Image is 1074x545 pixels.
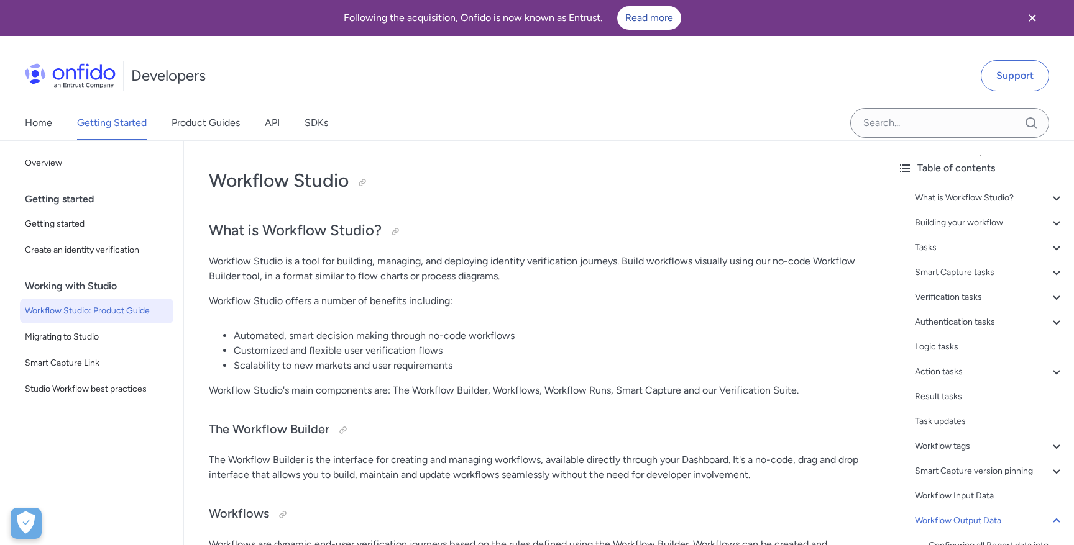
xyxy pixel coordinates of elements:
a: Workflow Output Data [915,513,1064,528]
a: Result tasks [915,389,1064,404]
h1: Developers [131,66,206,86]
a: Getting started [20,212,173,236]
p: The Workflow Builder is the interface for creating and managing workflows, available directly thr... [209,453,863,482]
h1: Workflow Studio [209,168,863,193]
span: Workflow Studio: Product Guide [25,304,168,318]
a: Overview [20,151,173,176]
p: Workflow Studio's main components are: The Workflow Builder, Workflows, Workflow Runs, Smart Capt... [209,383,863,398]
a: Task updates [915,414,1064,429]
a: Home [25,106,52,140]
button: Close banner [1009,2,1055,34]
a: Workflow Input Data [915,489,1064,503]
a: Logic tasks [915,340,1064,354]
img: Onfido Logo [25,63,116,88]
a: What is Workflow Studio? [915,191,1064,205]
a: Tasks [915,240,1064,255]
li: Customized and flexible user verification flows [234,343,863,358]
a: API [265,106,280,140]
svg: Close banner [1025,11,1040,25]
span: Create an identity verification [25,243,168,258]
p: Workflow Studio is a tool for building, managing, and deploying identity verification journeys. B... [209,254,863,284]
span: Migrating to Studio [25,330,168,345]
span: Studio Workflow best practices [25,382,168,397]
button: Open Preferences [11,508,42,539]
span: Overview [25,156,168,171]
a: Read more [617,6,681,30]
div: Working with Studio [25,274,178,299]
span: Getting started [25,217,168,232]
a: Smart Capture version pinning [915,464,1064,479]
a: Action tasks [915,364,1064,379]
a: Support [981,60,1049,91]
a: Getting Started [77,106,147,140]
p: Workflow Studio offers a number of benefits including: [209,294,863,309]
a: SDKs [305,106,328,140]
input: Onfido search input field [850,108,1049,138]
a: Smart Capture tasks [915,265,1064,280]
li: Automated, smart decision making through no-code workflows [234,328,863,343]
div: Following the acquisition, Onfido is now known as Entrust. [15,6,1009,30]
li: Scalability to new markets and user requirements [234,358,863,373]
div: Table of contents [897,161,1064,176]
a: Product Guides [172,106,240,140]
a: Building your workflow [915,215,1064,230]
span: Smart Capture Link [25,356,168,371]
a: Smart Capture Link [20,351,173,376]
h3: Workflows [209,505,863,525]
div: Cookie Preferences [11,508,42,539]
a: Migrating to Studio [20,325,173,349]
h3: The Workflow Builder [209,420,863,440]
a: Workflow Studio: Product Guide [20,299,173,323]
a: Studio Workflow best practices [20,377,173,402]
a: Workflow tags [915,439,1064,454]
a: Verification tasks [915,290,1064,305]
a: Create an identity verification [20,238,173,263]
h2: What is Workflow Studio? [209,220,863,241]
a: Authentication tasks [915,315,1064,330]
div: Getting started [25,187,178,212]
